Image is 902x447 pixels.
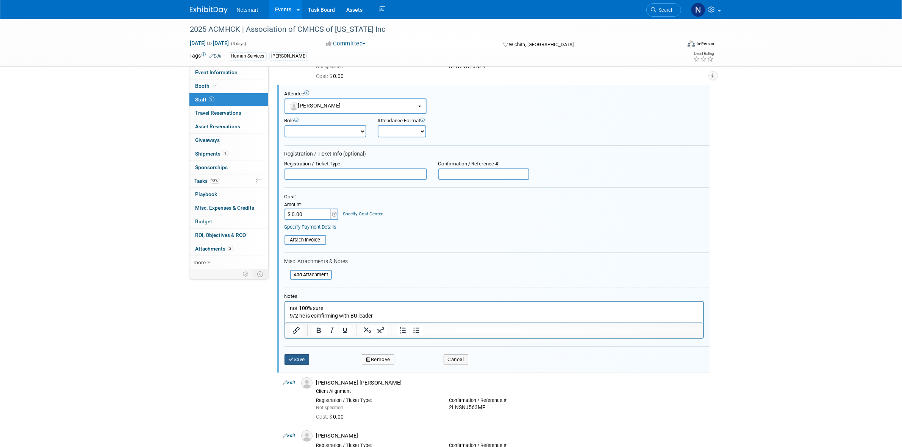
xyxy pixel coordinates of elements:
[285,224,337,230] a: Specify Payment Details
[290,325,303,336] button: Insert/edit link
[285,354,310,365] button: Save
[189,106,268,120] a: Travel Reservations
[189,174,268,188] a: Tasks28%
[195,110,242,116] span: Travel Reservations
[189,147,268,160] a: Shipments1
[646,3,681,17] a: Search
[189,134,268,147] a: Giveaways
[190,40,230,47] span: [DATE] [DATE]
[231,41,247,46] span: (3 days)
[444,354,468,365] button: Cancel
[301,430,313,442] img: Associate-Profile-5.png
[290,103,341,109] span: [PERSON_NAME]
[343,211,383,216] a: Specify Cost Center
[316,397,438,403] div: Registration / Ticket Type:
[195,191,217,197] span: Playbook
[189,93,268,106] a: Staff9
[237,7,258,13] span: Netsmart
[316,388,704,394] div: Client Alignment
[316,414,347,420] span: 0.00
[240,269,253,279] td: Personalize Event Tab Strip
[696,41,714,47] div: In-Person
[228,246,233,251] span: 2
[324,40,369,48] button: Committed
[269,52,309,60] div: [PERSON_NAME]
[396,325,409,336] button: Numbered list
[316,379,704,386] div: [PERSON_NAME] [PERSON_NAME]
[316,405,343,410] span: Not specified
[283,380,295,385] a: Edit
[325,325,338,336] button: Italic
[195,151,228,157] span: Shipments
[209,97,214,102] span: 9
[285,151,710,157] div: Registration / Ticket Info (optional)
[210,178,220,184] span: 28%
[189,256,268,269] a: more
[189,66,268,79] a: Event Information
[362,354,394,365] button: Remove
[361,325,374,336] button: Subscript
[509,42,574,47] span: Wichita, [GEOGRAPHIC_DATA]
[285,118,366,124] div: Role
[189,201,268,215] a: Misc. Expenses & Credits
[449,404,571,411] div: 2LNSNJ563MF
[189,215,268,228] a: Budget
[285,161,427,167] div: Registration / Ticket Type
[189,161,268,174] a: Sponsorships
[449,397,571,403] div: Confirmation / Reference #:
[285,194,710,200] div: Cost:
[410,325,422,336] button: Bullet list
[253,269,268,279] td: Toggle Event Tabs
[195,246,233,252] span: Attachments
[190,6,228,14] img: ExhibitDay
[301,377,313,389] img: Associate-Profile-5.png
[657,7,674,13] span: Search
[195,178,220,184] span: Tasks
[283,433,295,438] a: Edit
[312,325,325,336] button: Bold
[438,161,529,167] div: Confirmation / Reference #:
[285,91,710,97] div: Attendee
[285,258,710,265] div: Misc. Attachments & Notes
[195,232,246,238] span: ROI, Objectives & ROO
[285,302,703,322] iframe: Rich Text Area
[209,53,222,59] a: Edit
[338,325,351,336] button: Underline
[195,97,214,103] span: Staff
[189,79,268,93] a: Booth
[316,73,333,79] span: Cost: $
[195,137,220,143] span: Giveaways
[188,23,670,36] div: 2025 ACMHCK | Association of CMHCS of [US_STATE] Inc
[316,432,704,439] div: [PERSON_NAME]
[189,120,268,133] a: Asset Reservations
[206,40,213,46] span: to
[190,52,222,61] td: Tags
[195,123,241,129] span: Asset Reservations
[374,325,387,336] button: Superscript
[189,242,268,255] a: Attachments2
[195,218,213,224] span: Budget
[691,3,705,17] img: Nina Finn
[636,39,714,51] div: Event Format
[194,259,206,265] span: more
[285,293,704,300] div: Notes
[195,205,255,211] span: Misc. Expenses & Credits
[189,188,268,201] a: Playbook
[316,414,333,420] span: Cost: $
[213,84,217,88] i: Booth reservation complete
[229,52,267,60] div: Human Services
[316,73,347,79] span: 0.00
[688,40,695,47] img: Format-Inperson.png
[378,118,475,124] div: Attendance Format
[195,83,219,89] span: Booth
[195,164,228,170] span: Sponsorships
[223,151,228,156] span: 1
[285,98,427,114] button: [PERSON_NAME]
[195,69,238,75] span: Event Information
[285,202,339,209] div: Amount
[189,229,268,242] a: ROI, Objectives & ROO
[693,52,714,56] div: Event Rating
